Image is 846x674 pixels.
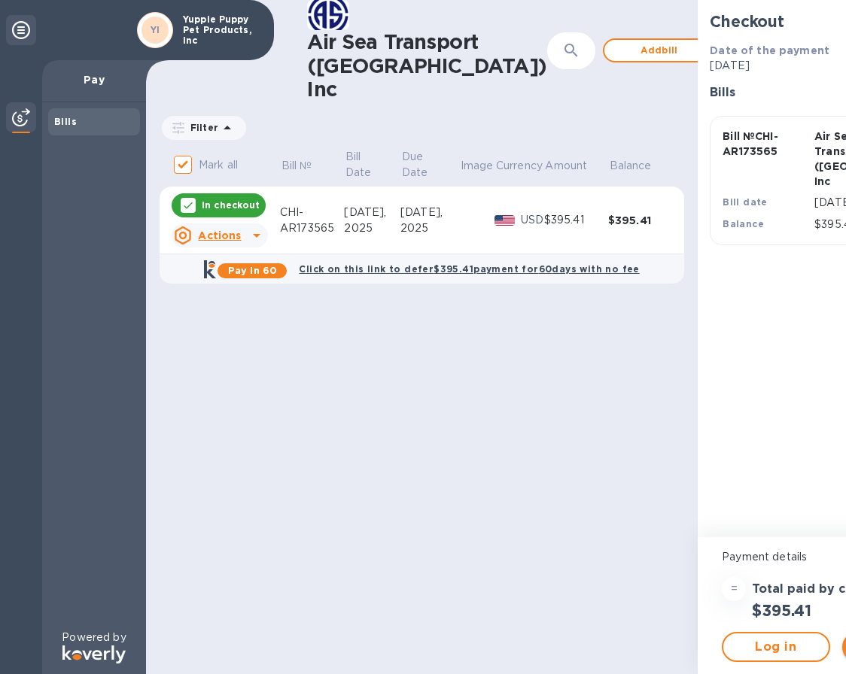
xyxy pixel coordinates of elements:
[723,196,768,208] b: Bill date
[228,265,277,276] b: Pay in 60
[345,149,399,181] span: Bill Date
[307,30,547,102] h1: Air Sea Transport ([GEOGRAPHIC_DATA]) Inc
[400,205,459,220] div: [DATE],
[616,41,702,59] span: Add bill
[610,158,671,174] span: Balance
[344,205,400,220] div: [DATE],
[62,630,126,645] p: Powered by
[198,229,241,241] u: Actions
[400,220,459,236] div: 2025
[62,645,126,663] img: Logo
[281,158,312,174] p: Bill №
[461,158,494,174] p: Image
[183,14,258,46] p: Yuppie Puppy Pet Products, Inc
[723,218,764,229] b: Balance
[545,158,587,174] p: Amount
[610,158,652,174] p: Balance
[495,215,515,226] img: USD
[54,72,134,87] p: Pay
[723,129,808,159] p: Bill № CHI-AR173565
[280,205,344,236] div: CHI-AR173565
[151,24,160,35] b: YI
[722,577,746,601] div: =
[345,149,379,181] p: Bill Date
[735,638,816,656] span: Log in
[752,601,811,620] h2: $395.41
[344,220,400,236] div: 2025
[521,212,544,228] p: USD
[402,149,439,181] p: Due Date
[496,158,543,174] p: Currency
[54,116,77,127] b: Bills
[710,44,829,56] b: Date of the payment
[184,121,218,134] p: Filter
[299,263,639,275] b: Click on this link to defer $395.41 payment for 60 days with no fee
[603,38,716,62] button: Addbill
[608,213,672,228] div: $395.41
[402,149,458,181] span: Due Date
[199,157,238,173] p: Mark all
[544,212,608,228] div: $395.41
[202,199,260,211] p: In checkout
[722,632,829,662] button: Log in
[281,158,332,174] span: Bill №
[545,158,607,174] span: Amount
